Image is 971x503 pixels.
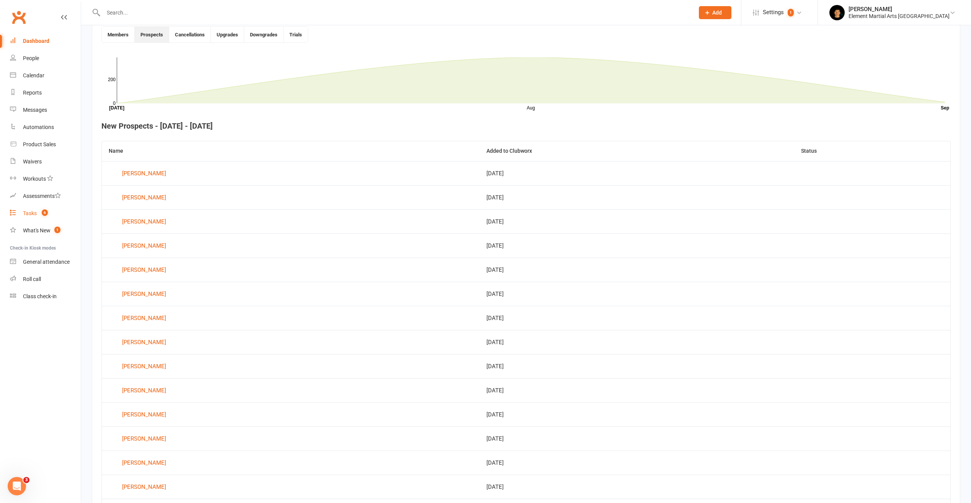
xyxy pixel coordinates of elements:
[42,209,48,216] span: 6
[23,259,70,265] div: General attendance
[10,67,81,84] a: Calendar
[23,477,29,483] span: 3
[10,170,81,188] a: Workouts
[480,185,794,209] td: [DATE]
[109,433,473,444] a: [PERSON_NAME]
[10,188,81,205] a: Assessments
[109,385,473,396] a: [PERSON_NAME]
[284,27,308,42] button: Trials
[122,481,166,493] div: [PERSON_NAME]
[122,361,166,372] div: [PERSON_NAME]
[480,258,794,282] td: [DATE]
[23,193,61,199] div: Assessments
[169,27,211,42] button: Cancellations
[23,141,56,147] div: Product Sales
[109,264,473,276] a: [PERSON_NAME]
[480,354,794,378] td: [DATE]
[102,141,480,161] th: Name
[122,409,166,420] div: [PERSON_NAME]
[23,55,39,61] div: People
[480,426,794,451] td: [DATE]
[480,209,794,234] td: [DATE]
[122,336,166,348] div: [PERSON_NAME]
[109,312,473,324] a: [PERSON_NAME]
[109,409,473,420] a: [PERSON_NAME]
[23,293,57,299] div: Class check-in
[122,312,166,324] div: [PERSON_NAME]
[712,10,722,16] span: Add
[699,6,731,19] button: Add
[788,9,794,16] span: 1
[23,124,54,130] div: Automations
[122,433,166,444] div: [PERSON_NAME]
[122,192,166,203] div: [PERSON_NAME]
[480,451,794,475] td: [DATE]
[23,227,51,234] div: What's New
[122,288,166,300] div: [PERSON_NAME]
[23,72,44,78] div: Calendar
[23,276,41,282] div: Roll call
[10,253,81,271] a: General attendance kiosk mode
[109,457,473,469] a: [PERSON_NAME]
[122,168,166,179] div: [PERSON_NAME]
[10,136,81,153] a: Product Sales
[211,27,244,42] button: Upgrades
[10,119,81,136] a: Automations
[109,216,473,227] a: [PERSON_NAME]
[10,288,81,305] a: Class kiosk mode
[794,141,950,161] th: Status
[480,234,794,258] td: [DATE]
[23,90,42,96] div: Reports
[122,385,166,396] div: [PERSON_NAME]
[480,378,794,402] td: [DATE]
[480,282,794,306] td: [DATE]
[101,7,689,18] input: Search...
[849,6,950,13] div: [PERSON_NAME]
[849,13,950,20] div: Element Martial Arts [GEOGRAPHIC_DATA]
[122,216,166,227] div: [PERSON_NAME]
[10,50,81,67] a: People
[122,240,166,251] div: [PERSON_NAME]
[23,210,37,216] div: Tasks
[480,161,794,185] td: [DATE]
[101,122,951,130] h4: New Prospects - [DATE] - [DATE]
[10,205,81,222] a: Tasks 6
[109,336,473,348] a: [PERSON_NAME]
[244,27,284,42] button: Downgrades
[480,306,794,330] td: [DATE]
[480,475,794,499] td: [DATE]
[122,264,166,276] div: [PERSON_NAME]
[109,481,473,493] a: [PERSON_NAME]
[109,168,473,179] a: [PERSON_NAME]
[9,8,28,27] a: Clubworx
[23,158,42,165] div: Waivers
[10,153,81,170] a: Waivers
[109,288,473,300] a: [PERSON_NAME]
[135,27,169,42] button: Prospects
[23,107,47,113] div: Messages
[829,5,845,20] img: thumb_image1752621665.png
[109,192,473,203] a: [PERSON_NAME]
[10,84,81,101] a: Reports
[109,240,473,251] a: [PERSON_NAME]
[480,330,794,354] td: [DATE]
[122,457,166,469] div: [PERSON_NAME]
[763,4,784,21] span: Settings
[10,222,81,239] a: What's New1
[54,227,60,233] span: 1
[10,33,81,50] a: Dashboard
[23,38,49,44] div: Dashboard
[480,402,794,426] td: [DATE]
[8,477,26,495] iframe: Intercom live chat
[23,176,46,182] div: Workouts
[10,271,81,288] a: Roll call
[10,101,81,119] a: Messages
[480,141,794,161] th: Added to Clubworx
[109,361,473,372] a: [PERSON_NAME]
[102,27,135,42] button: Members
